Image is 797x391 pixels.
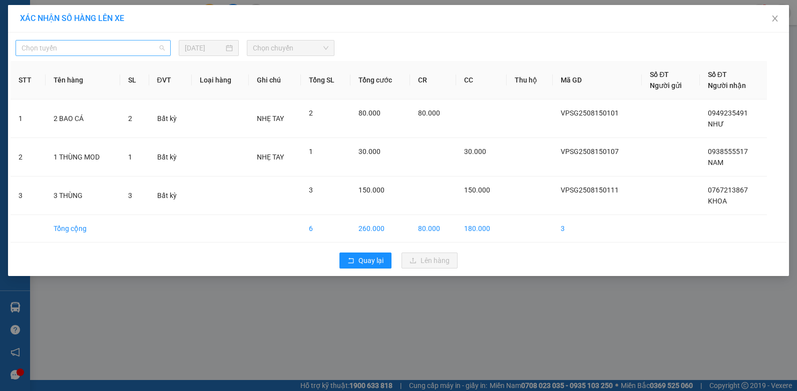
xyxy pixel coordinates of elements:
[561,147,619,155] span: VPSG2508150107
[11,99,46,138] td: 1
[418,109,440,117] span: 80.000
[309,186,313,194] span: 3
[128,153,132,161] span: 1
[192,61,249,99] th: Loại hàng
[185,42,224,53] input: 15/08/2025
[771,14,779,22] span: close
[358,109,380,117] span: 80.000
[708,158,723,166] span: NAM
[257,114,284,122] span: NHẸ TAY
[46,99,120,138] td: 2 BAO CÁ
[46,138,120,176] td: 1 THÙNG MOD
[708,147,748,155] span: 0938555517
[410,215,456,242] td: 80.000
[708,109,748,117] span: 0949235491
[708,120,724,128] span: NHƯ
[464,147,486,155] span: 30.000
[358,255,383,266] span: Quay lại
[358,186,384,194] span: 150.000
[20,13,124,23] span: XÁC NHẬN SỐ HÀNG LÊN XE
[708,81,746,89] span: Người nhận
[708,70,727,78] span: Số ĐT
[464,186,490,194] span: 150.000
[257,153,284,161] span: NHẸ TAY
[507,61,553,99] th: Thu hộ
[350,61,410,99] th: Tổng cước
[410,61,456,99] th: CR
[761,5,789,33] button: Close
[149,138,192,176] td: Bất kỳ
[456,61,507,99] th: CC
[650,81,682,89] span: Người gửi
[149,176,192,215] td: Bất kỳ
[120,61,149,99] th: SL
[128,114,132,122] span: 2
[46,215,120,242] td: Tổng cộng
[456,215,507,242] td: 180.000
[561,109,619,117] span: VPSG2508150101
[253,40,328,55] span: Chọn chuyến
[11,61,46,99] th: STT
[708,186,748,194] span: 0767213867
[309,109,313,117] span: 2
[553,215,642,242] td: 3
[553,61,642,99] th: Mã GD
[11,138,46,176] td: 2
[402,252,458,268] button: uploadLên hàng
[11,176,46,215] td: 3
[46,61,120,99] th: Tên hàng
[22,40,165,55] span: Chọn tuyến
[708,197,727,205] span: KHOA
[149,61,192,99] th: ĐVT
[650,70,669,78] span: Số ĐT
[149,99,192,138] td: Bất kỳ
[350,215,410,242] td: 260.000
[128,191,132,199] span: 3
[347,257,354,265] span: rollback
[249,61,300,99] th: Ghi chú
[46,176,120,215] td: 3 THÙNG
[309,147,313,155] span: 1
[301,61,351,99] th: Tổng SL
[301,215,351,242] td: 6
[561,186,619,194] span: VPSG2508150111
[339,252,391,268] button: rollbackQuay lại
[358,147,380,155] span: 30.000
